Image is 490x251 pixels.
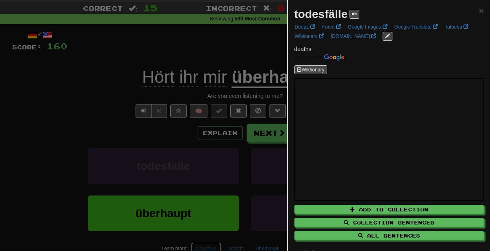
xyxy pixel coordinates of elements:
[320,22,343,31] a: Forvo
[294,205,484,214] button: Add to Collection
[294,46,312,52] span: deaths
[294,8,348,20] strong: todesfälle
[392,22,441,31] a: Google Translate
[328,32,379,41] a: [DOMAIN_NAME]
[383,32,392,41] button: edit links
[292,22,318,31] a: DeepL
[479,6,484,15] span: ×
[345,22,390,31] a: Google Images
[442,22,471,31] a: Tatoeba
[479,6,484,15] button: Close
[292,32,326,41] a: Wiktionary
[294,54,344,61] img: Color short
[294,231,484,240] button: All Sentences
[294,65,327,74] button: Wiktionary
[294,218,484,227] button: Collection Sentences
